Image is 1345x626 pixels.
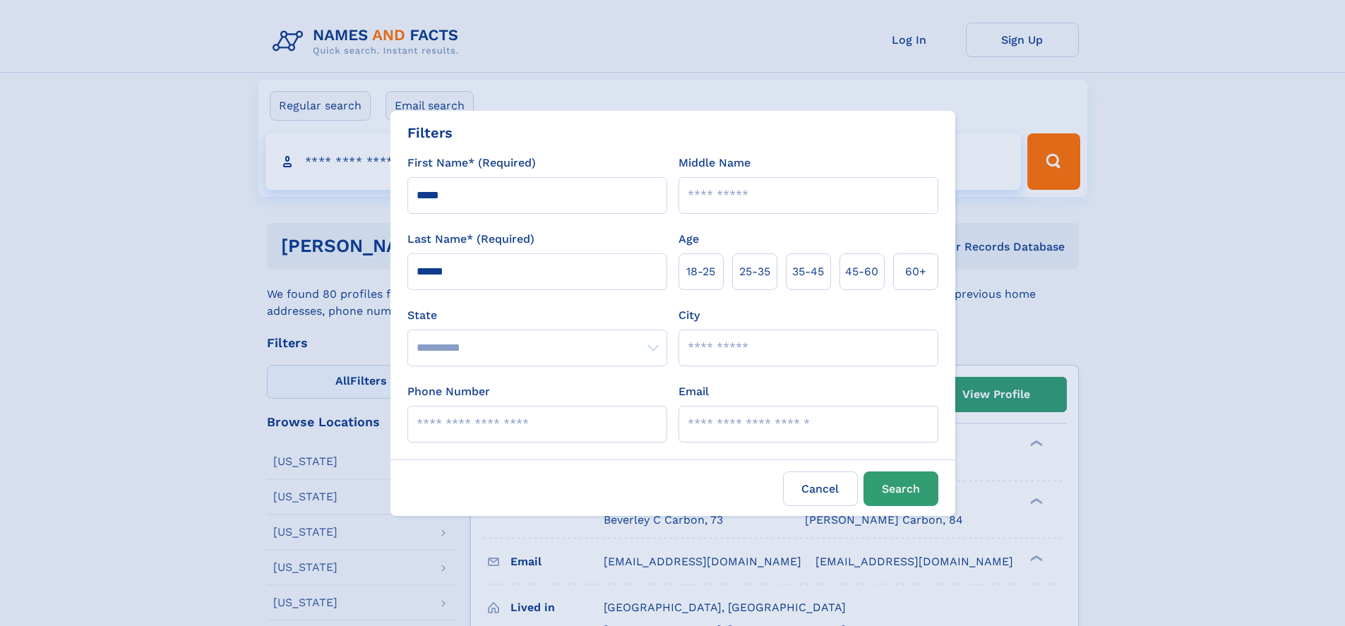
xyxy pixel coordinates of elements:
[679,155,751,171] label: Middle Name
[863,471,938,506] button: Search
[679,383,709,400] label: Email
[679,307,700,324] label: City
[407,307,667,324] label: State
[407,231,534,248] label: Last Name* (Required)
[845,263,878,280] span: 45‑60
[686,263,715,280] span: 18‑25
[407,122,453,143] div: Filters
[783,471,858,506] label: Cancel
[905,263,926,280] span: 60+
[407,155,536,171] label: First Name* (Required)
[679,231,699,248] label: Age
[407,383,490,400] label: Phone Number
[739,263,770,280] span: 25‑35
[792,263,824,280] span: 35‑45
